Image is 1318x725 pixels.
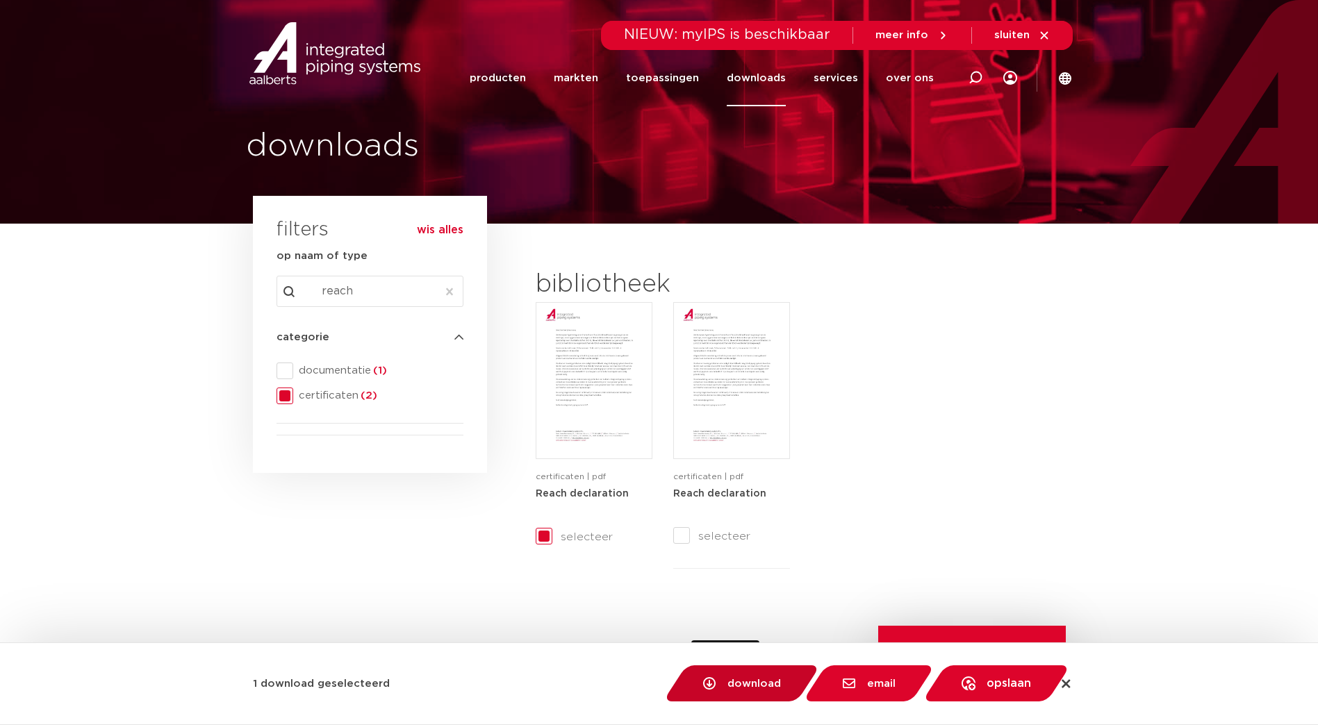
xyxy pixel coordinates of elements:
[554,50,598,106] a: markten
[624,28,830,42] span: NIEUW: myIPS is beschikbaar
[677,306,786,456] img: Reach-declaration-1-pdf.jpg
[293,389,463,403] span: certificaten
[359,390,377,401] span: (2)
[987,678,1031,689] span: opslaan
[663,665,821,701] a: download
[539,306,649,456] img: Reach-declaration-pdf.jpg
[277,251,368,261] strong: op naam of type
[470,50,934,106] nav: Menu
[417,223,463,237] button: wis alles
[536,528,652,545] label: selecteer
[814,50,858,106] a: services
[536,472,606,481] span: certificaten | pdf
[371,365,387,376] span: (1)
[867,678,896,689] span: email
[277,329,463,346] h4: categorie
[994,29,1051,42] a: sluiten
[246,124,652,169] h1: downloads
[277,362,463,379] div: documentatie(1)
[470,50,526,106] a: producten
[673,528,790,544] label: selecteer
[277,214,329,247] h3: filters
[875,29,949,42] a: meer info
[727,50,786,106] a: downloads
[673,488,766,499] a: Reach declaration
[536,488,629,499] a: Reach declaration
[536,268,783,301] h2: bibliotheek
[875,30,928,40] span: meer info
[626,50,699,106] a: toepassingen
[673,472,743,481] span: certificaten | pdf
[994,30,1030,40] span: sluiten
[886,50,934,106] a: over ons
[253,678,390,689] strong: 1 download geselecteerd
[277,387,463,404] div: certificaten(2)
[293,364,463,378] span: documentatie
[727,678,781,689] span: download
[802,665,935,701] a: email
